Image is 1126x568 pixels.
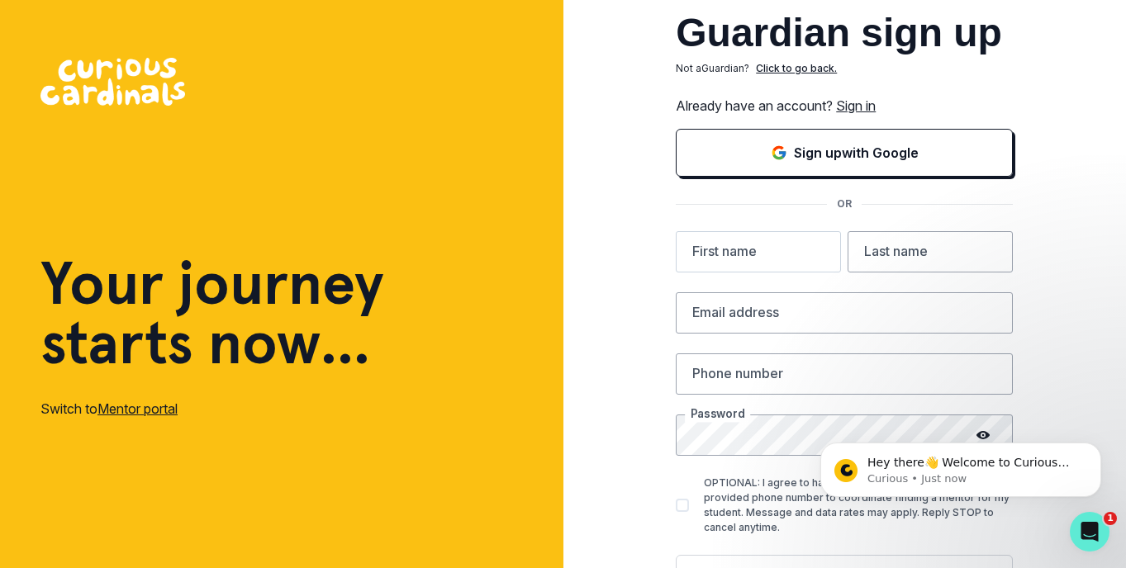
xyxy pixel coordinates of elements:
button: Sign in with Google (GSuite) [676,129,1013,177]
span: 1 [1104,512,1117,525]
h1: Your journey starts now... [40,253,384,372]
p: Not a Guardian ? [676,61,749,76]
p: Already have an account? [676,96,1013,116]
img: Curious Cardinals Logo [40,58,185,106]
p: Sign up with Google [794,143,919,163]
h2: Guardian sign up [676,13,1013,53]
p: OPTIONAL: I agree to have the Curious Cardinals contact the provided phone number to coordinate f... [704,476,1013,535]
a: Sign in [836,97,876,114]
iframe: Intercom live chat [1070,512,1109,551]
p: OR [827,196,862,211]
a: Mentor portal [97,400,178,417]
iframe: Intercom notifications message [796,408,1126,523]
p: Click to go back. [756,61,837,76]
span: Switch to [40,400,97,417]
